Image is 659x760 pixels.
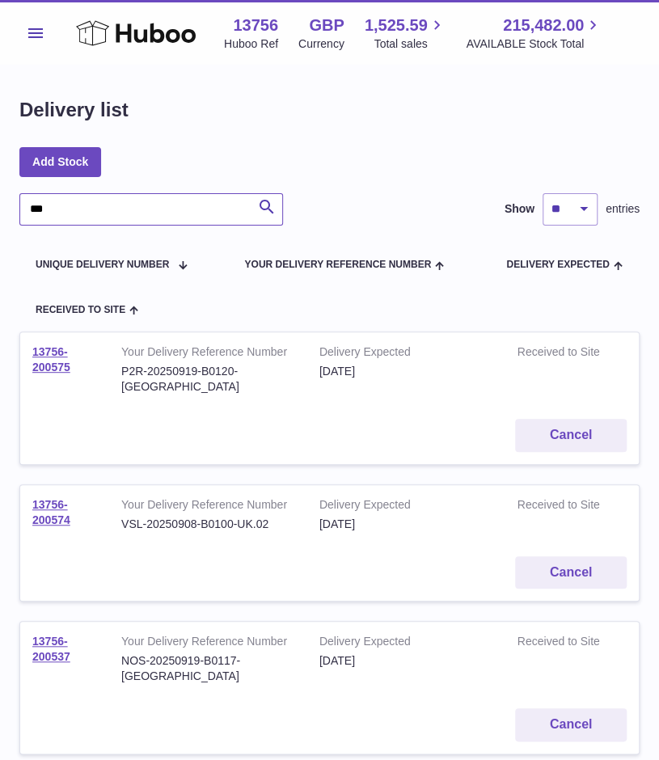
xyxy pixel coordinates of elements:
span: Your Delivery Reference Number [244,260,431,270]
div: Currency [298,36,344,52]
div: [DATE] [319,517,493,532]
a: Add Stock [19,147,101,176]
a: 215,482.00 AVAILABLE Stock Total [467,15,603,52]
strong: Received to Site [517,634,605,653]
strong: Received to Site [517,344,605,364]
span: entries [606,201,640,217]
button: Cancel [515,708,627,741]
div: Huboo Ref [224,36,278,52]
strong: Delivery Expected [319,497,493,517]
span: 215,482.00 [503,15,584,36]
span: Unique Delivery Number [36,260,169,270]
button: Cancel [515,556,627,589]
h1: Delivery list [19,97,129,123]
div: [DATE] [319,653,493,669]
span: AVAILABLE Stock Total [467,36,603,52]
a: 1,525.59 Total sales [365,15,446,52]
strong: Delivery Expected [319,344,493,364]
div: P2R-20250919-B0120-[GEOGRAPHIC_DATA] [121,364,295,395]
button: Cancel [515,419,627,452]
strong: Your Delivery Reference Number [121,344,295,364]
div: [DATE] [319,364,493,379]
span: Total sales [374,36,446,52]
span: Delivery Expected [506,260,609,270]
strong: GBP [309,15,344,36]
span: Received to Site [36,305,125,315]
a: 13756-200575 [32,345,70,374]
span: 1,525.59 [365,15,428,36]
strong: Delivery Expected [319,634,493,653]
div: VSL-20250908-B0100-UK.02 [121,517,295,532]
div: NOS-20250919-B0117-[GEOGRAPHIC_DATA] [121,653,295,684]
strong: Your Delivery Reference Number [121,634,295,653]
label: Show [505,201,534,217]
a: 13756-200574 [32,498,70,526]
a: 13756-200537 [32,635,70,663]
strong: Received to Site [517,497,605,517]
strong: Your Delivery Reference Number [121,497,295,517]
strong: 13756 [233,15,278,36]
